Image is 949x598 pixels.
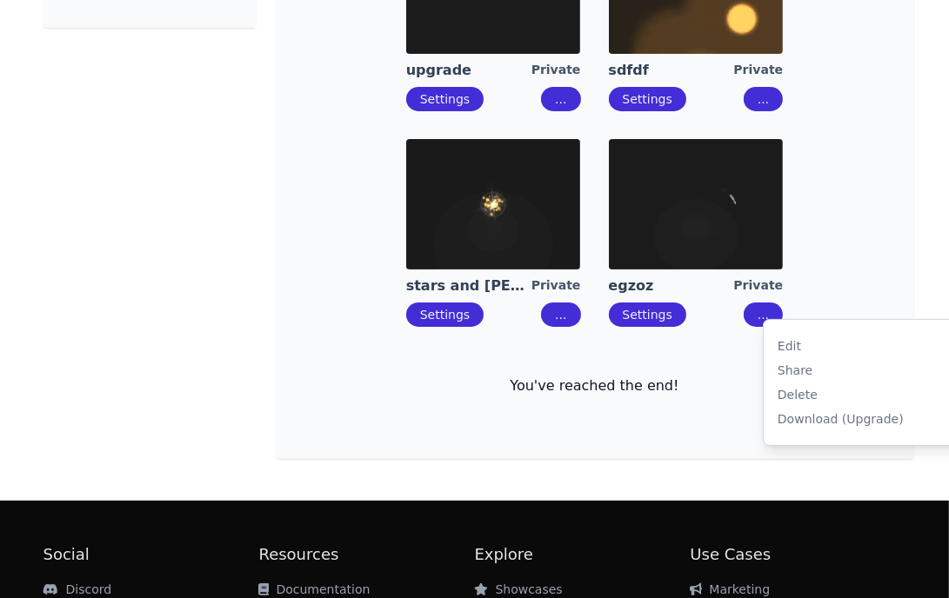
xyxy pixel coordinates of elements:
a: Settings [623,308,672,322]
img: imgAlt [406,139,580,269]
a: Settings [420,92,470,106]
h2: Social [43,542,259,567]
a: Showcases [475,582,563,596]
a: Discord [43,582,112,596]
button: ... [744,87,783,111]
a: upgrade [406,61,531,80]
div: Private [734,276,784,296]
button: Settings [609,87,686,111]
a: Documentation [259,582,371,596]
button: Settings [406,302,484,327]
div: Private [531,276,581,296]
div: Delete [778,386,818,403]
div: Edit [778,337,801,355]
a: Settings [420,308,470,322]
a: Settings [623,92,672,106]
button: ... [541,87,580,111]
a: Marketing [691,582,771,596]
div: Download (Upgrade) [778,410,904,428]
button: Settings [406,87,484,111]
img: imgAlt [609,139,783,269]
button: Settings [609,302,686,327]
h2: Resources [259,542,475,567]
div: Private [734,61,784,80]
a: stars and [PERSON_NAME] [406,276,531,296]
div: Private [531,61,581,80]
div: Share [778,362,812,379]
button: ... [541,302,580,327]
h2: Explore [475,542,691,567]
h2: Use Cases [691,542,906,567]
button: ... [744,302,783,327]
p: You've reached the end! [304,375,886,396]
a: sdfdf [609,61,734,80]
a: egzoz [609,276,734,296]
